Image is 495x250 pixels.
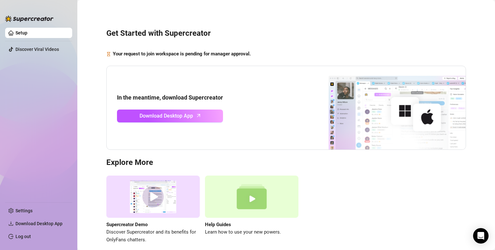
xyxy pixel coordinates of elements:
[117,94,223,101] strong: In the meantime, download Supercreator
[106,222,148,227] strong: Supercreator Demo
[305,66,466,150] img: download app
[15,234,31,239] a: Log out
[8,221,14,226] span: download
[15,30,27,35] a: Setup
[140,112,193,120] span: Download Desktop App
[106,176,200,244] a: Supercreator DemoDiscover Supercreator and its benefits for OnlyFans chatters.
[205,176,298,218] img: help guides
[106,176,200,218] img: supercreator demo
[5,15,53,22] img: logo-BBDzfeDw.svg
[205,176,298,244] a: Help GuidesLearn how to use your new powers.
[195,112,202,119] span: arrow-up
[117,110,223,122] a: Download Desktop Apparrow-up
[106,28,466,39] h3: Get Started with Supercreator
[113,51,251,57] strong: Your request to join workspace is pending for manager approval.
[15,208,33,213] a: Settings
[205,228,298,236] span: Learn how to use your new powers.
[473,228,489,244] div: Open Intercom Messenger
[205,222,231,227] strong: Help Guides
[106,158,466,168] h3: Explore More
[15,47,59,52] a: Discover Viral Videos
[106,228,200,244] span: Discover Supercreator and its benefits for OnlyFans chatters.
[15,221,63,226] span: Download Desktop App
[106,50,111,58] span: hourglass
